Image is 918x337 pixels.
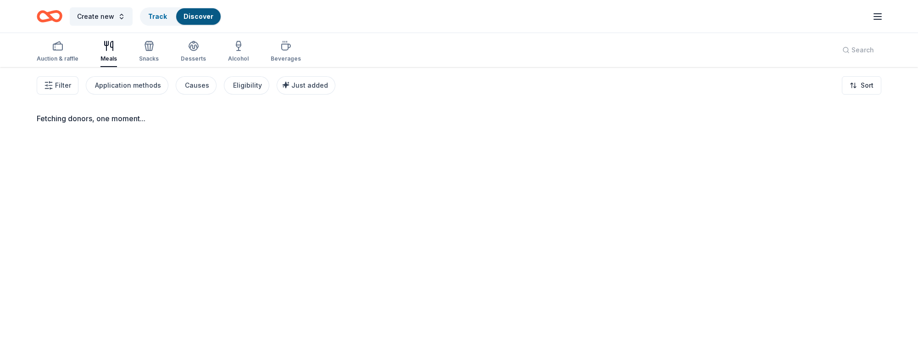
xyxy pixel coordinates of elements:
a: Discover [184,12,213,20]
button: Causes [176,76,217,95]
div: Application methods [95,80,161,91]
a: Track [148,12,167,20]
span: Just added [291,81,328,89]
span: Filter [55,80,71,91]
button: Alcohol [228,37,249,67]
div: Eligibility [233,80,262,91]
div: Alcohol [228,55,249,62]
div: Desserts [181,55,206,62]
button: Just added [277,76,335,95]
div: Snacks [139,55,159,62]
div: Causes [185,80,209,91]
span: Sort [861,80,873,91]
button: Filter [37,76,78,95]
div: Auction & raffle [37,55,78,62]
button: Meals [100,37,117,67]
div: Beverages [271,55,301,62]
button: Snacks [139,37,159,67]
button: Desserts [181,37,206,67]
button: TrackDiscover [140,7,222,26]
button: Beverages [271,37,301,67]
div: Fetching donors, one moment... [37,113,881,124]
button: Sort [842,76,881,95]
button: Application methods [86,76,168,95]
button: Create new [70,7,133,26]
span: Create new [77,11,114,22]
button: Auction & raffle [37,37,78,67]
a: Home [37,6,62,27]
div: Meals [100,55,117,62]
button: Eligibility [224,76,269,95]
